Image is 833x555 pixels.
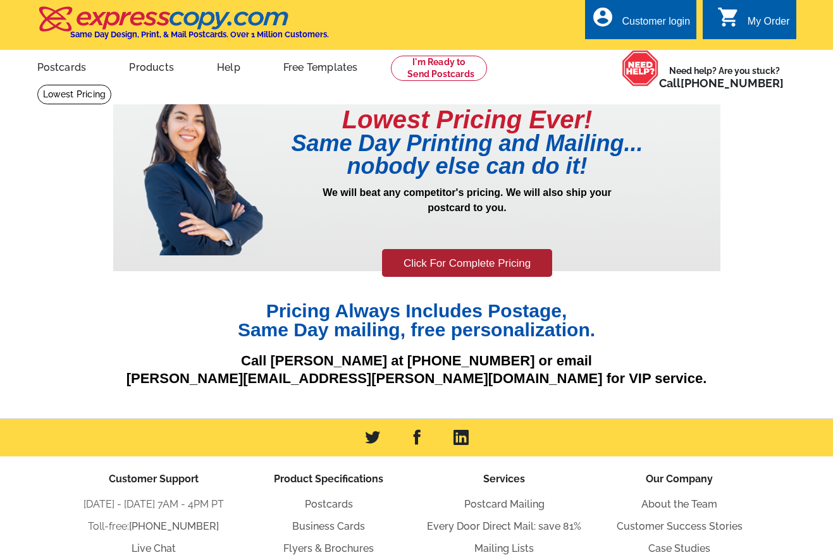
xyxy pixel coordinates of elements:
a: Help [197,51,261,81]
a: Products [109,51,194,81]
span: Services [483,473,525,485]
a: Click For Complete Pricing [382,249,552,277]
a: Postcard Mailing [464,498,545,510]
a: Live Chat [132,542,176,554]
a: Flyers & Brochures [283,542,374,554]
li: Toll-free: [66,519,241,534]
h1: Lowest Pricing Ever! [265,107,670,132]
span: Customer Support [109,473,199,485]
a: Mailing Lists [474,542,534,554]
a: Same Day Design, Print, & Mail Postcards. Over 1 Million Customers. [37,15,329,39]
a: Postcards [17,51,107,81]
a: Business Cards [292,520,365,532]
i: shopping_cart [717,6,740,28]
h4: Same Day Design, Print, & Mail Postcards. Over 1 Million Customers. [70,30,329,39]
h1: Pricing Always Includes Postage, Same Day mailing, free personalization. [113,302,720,339]
img: help [622,50,659,87]
div: Customer login [622,16,690,34]
a: shopping_cart My Order [717,14,790,30]
div: My Order [748,16,790,34]
p: Call [PERSON_NAME] at [PHONE_NUMBER] or email [PERSON_NAME][EMAIL_ADDRESS][PERSON_NAME][DOMAIN_NA... [113,352,720,388]
a: Free Templates [263,51,378,81]
span: Our Company [646,473,713,485]
a: Postcards [305,498,353,510]
p: We will beat any competitor's pricing. We will also ship your postcard to you. [265,185,670,247]
a: Customer Success Stories [617,520,743,532]
h1: Same Day Printing and Mailing... nobody else can do it! [265,132,670,178]
a: Case Studies [648,542,710,554]
a: [PHONE_NUMBER] [129,520,219,532]
li: [DATE] - [DATE] 7AM - 4PM PT [66,497,241,512]
a: account_circle Customer login [591,14,690,30]
span: Call [659,76,784,90]
a: [PHONE_NUMBER] [681,76,784,90]
a: Every Door Direct Mail: save 81% [427,520,581,532]
span: Product Specifications [274,473,383,485]
img: prepricing-girl.png [142,84,264,255]
i: account_circle [591,6,614,28]
span: Need help? Are you stuck? [659,64,790,90]
a: About the Team [641,498,717,510]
